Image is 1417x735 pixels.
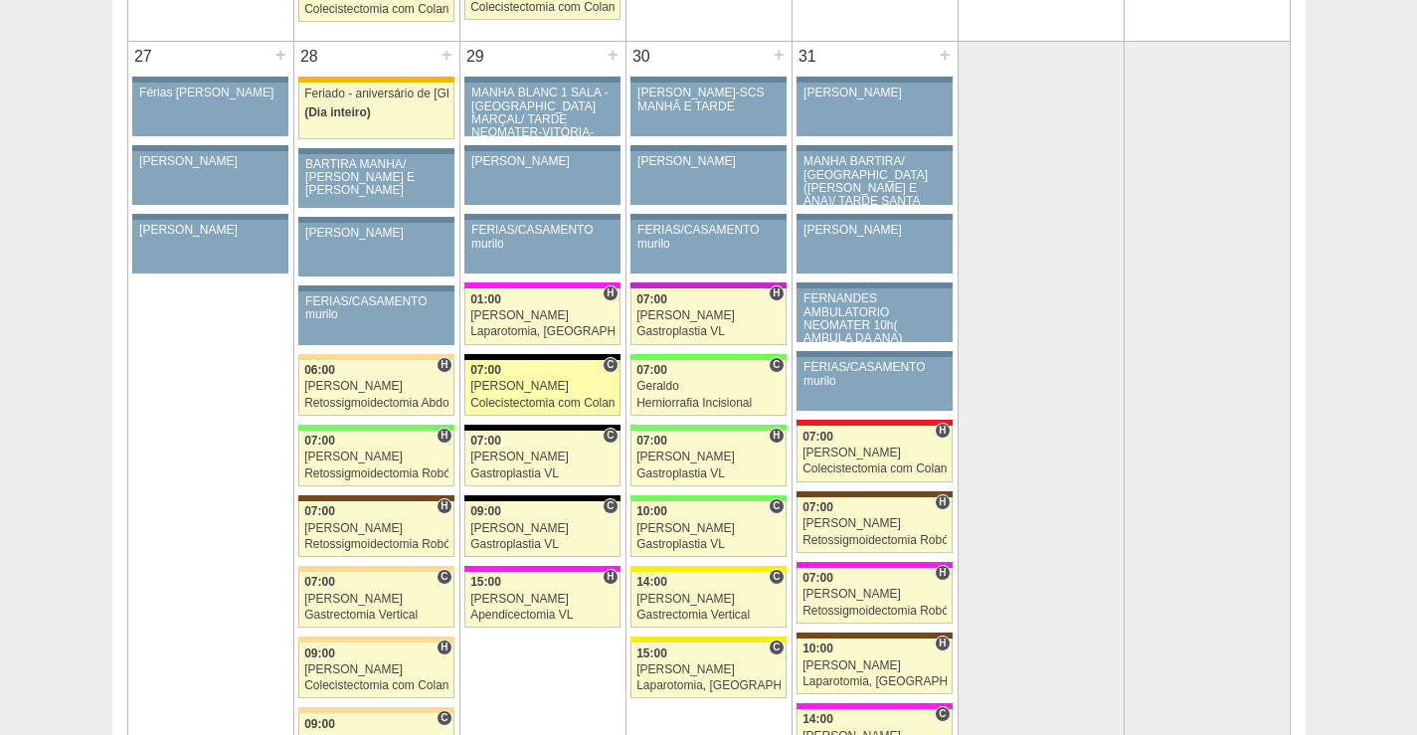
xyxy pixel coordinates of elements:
span: Hospital [769,428,784,444]
div: Key: Bartira [298,637,453,643]
div: [PERSON_NAME] [304,380,448,393]
span: 07:00 [802,571,833,585]
div: Key: Pro Matre [797,703,952,709]
a: H 15:00 [PERSON_NAME] Apendicectomia VL [464,572,620,628]
div: [PERSON_NAME] [470,593,615,606]
div: Key: Aviso [797,282,952,288]
div: Key: Bartira [298,566,453,572]
div: + [771,42,788,68]
div: [PERSON_NAME] [470,309,615,322]
span: Consultório [437,710,451,726]
div: [PERSON_NAME] [803,87,946,99]
div: Key: Bartira [298,707,453,713]
div: Retossigmoidectomia Robótica [802,534,947,547]
a: C 07:00 [PERSON_NAME] Gastrectomia Vertical [298,572,453,628]
div: Key: Aviso [630,77,786,83]
a: H 07:00 [PERSON_NAME] Retossigmoidectomia Robótica [797,568,952,624]
a: Férias [PERSON_NAME] [132,83,287,136]
div: Key: Aviso [132,145,287,151]
span: Consultório [769,569,784,585]
div: Apendicectomia VL [470,609,615,622]
span: Hospital [935,636,950,651]
a: C 09:00 [PERSON_NAME] Gastroplastia VL [464,501,620,557]
span: 07:00 [802,500,833,514]
div: Key: Aviso [797,77,952,83]
span: 01:00 [470,292,501,306]
a: MANHÃ BLANC 1 SALA -[GEOGRAPHIC_DATA] MARÇAL/ TARDE NEOMATER-VITÓRIA-BARTIRA [464,83,620,136]
span: 07:00 [636,434,667,448]
div: Key: Santa Joana [797,633,952,639]
span: 07:00 [470,363,501,377]
a: C 14:00 [PERSON_NAME] Gastrectomia Vertical [630,572,786,628]
a: FÉRIAS/CASAMENTO murilo [298,291,453,345]
div: Key: Aviso [464,214,620,220]
span: 07:00 [304,575,335,589]
div: [PERSON_NAME] [139,155,281,168]
div: Key: Blanc [464,425,620,431]
div: [PERSON_NAME] [802,447,947,459]
div: Key: Aviso [132,214,287,220]
a: H 07:00 [PERSON_NAME] Retossigmoidectomia Robótica [298,431,453,486]
div: Key: Aviso [132,77,287,83]
div: BARTIRA MANHÃ/ [PERSON_NAME] E [PERSON_NAME] [305,158,447,198]
div: + [272,42,289,68]
a: [PERSON_NAME] [298,223,453,276]
div: [PERSON_NAME] [470,451,615,463]
div: Laparotomia, [GEOGRAPHIC_DATA], Drenagem, Bridas [802,675,947,688]
div: [PERSON_NAME]-SCS MANHÃ E TARDE [637,87,780,112]
a: H 09:00 [PERSON_NAME] Colecistectomia com Colangiografia VL [298,643,453,698]
div: Key: Santa Joana [797,491,952,497]
div: Retossigmoidectomia Abdominal [304,397,448,410]
div: Retossigmoidectomia Robótica [802,605,947,618]
a: [PERSON_NAME] [464,151,620,205]
div: Geraldo [636,380,781,393]
div: Key: Brasil [630,425,786,431]
div: Key: Blanc [464,495,620,501]
a: [PERSON_NAME] [630,151,786,205]
a: H 07:00 [PERSON_NAME] Colecistectomia com Colangiografia VL [797,426,952,481]
div: Retossigmoidectomia Robótica [304,538,448,551]
div: Colecistectomia com Colangiografia VL [802,462,947,475]
span: Hospital [935,494,950,510]
div: Feriado - aniversário de [GEOGRAPHIC_DATA] [304,88,448,100]
div: [PERSON_NAME] [637,155,780,168]
div: Colecistectomia com Colangiografia VL [470,397,615,410]
div: [PERSON_NAME] [802,659,947,672]
div: Férias [PERSON_NAME] [139,87,281,99]
div: Key: Santa Rita [630,566,786,572]
span: Hospital [437,428,451,444]
div: Gastrectomia Vertical [636,609,781,622]
div: [PERSON_NAME] [802,517,947,530]
div: Key: Aviso [298,285,453,291]
div: MANHÃ BARTIRA/ [GEOGRAPHIC_DATA] ([PERSON_NAME] E ANA)/ TARDE SANTA JOANA [803,155,946,221]
a: H 01:00 [PERSON_NAME] Laparotomia, [GEOGRAPHIC_DATA], Drenagem, Bridas VL [464,288,620,344]
div: Key: Aviso [797,145,952,151]
div: 31 [793,42,823,72]
div: FÉRIAS/CASAMENTO murilo [305,295,447,321]
div: FERNANDES AMBULATORIO NEOMATER 10h( AMBULA DA ANA) [803,292,946,345]
a: MANHÃ BARTIRA/ [GEOGRAPHIC_DATA] ([PERSON_NAME] E ANA)/ TARDE SANTA JOANA [797,151,952,205]
div: Key: Pro Matre [464,282,620,288]
div: Key: Aviso [298,148,453,154]
div: Laparotomia, [GEOGRAPHIC_DATA], Drenagem, Bridas VL [470,325,615,338]
a: H 07:00 [PERSON_NAME] Retossigmoidectomia Robótica [298,501,453,557]
div: [PERSON_NAME] [305,227,447,240]
span: Hospital [437,498,451,514]
div: Key: Brasil [630,354,786,360]
div: Key: Blanc [464,354,620,360]
div: [PERSON_NAME] [636,309,781,322]
span: 09:00 [470,504,501,518]
div: [PERSON_NAME] [636,663,781,676]
span: 14:00 [802,712,833,726]
div: [PERSON_NAME] [304,663,448,676]
div: 28 [294,42,325,72]
div: + [605,42,621,68]
div: Key: Aviso [630,214,786,220]
div: FÉRIAS/CASAMENTO murilo [637,224,780,250]
a: C 07:00 [PERSON_NAME] Colecistectomia com Colangiografia VL [464,360,620,416]
div: Key: Aviso [464,77,620,83]
div: + [439,42,455,68]
div: Key: Feriado [298,77,453,83]
div: + [937,42,954,68]
div: [PERSON_NAME] [803,224,946,237]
